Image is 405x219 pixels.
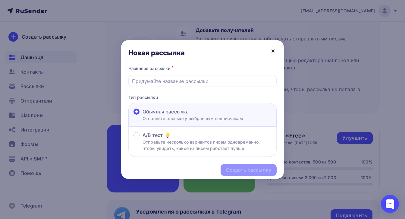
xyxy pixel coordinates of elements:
[143,115,243,122] p: Отправьте рассылку выбранным подписчикам
[143,108,189,115] span: Обычная рассылка
[143,139,272,151] p: Отправьте несколько вариантов писем одновременно, чтобы увидеть, какое из писем работает лучше
[128,94,277,100] p: Тип рассылки
[132,78,273,85] input: Придумайте название рассылки
[143,132,163,139] span: A/B тест
[128,49,185,57] div: Новая рассылка
[128,64,277,73] div: Название рассылки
